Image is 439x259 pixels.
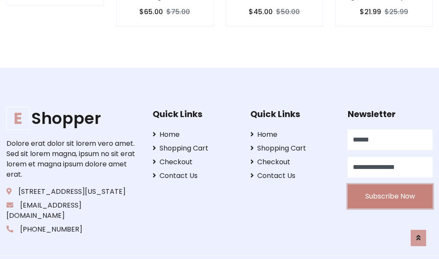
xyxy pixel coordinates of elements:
a: Home [250,129,335,140]
p: [PHONE_NUMBER] [6,224,139,235]
a: EShopper [6,109,139,128]
a: Shopping Cart [250,143,335,154]
del: $75.00 [166,7,190,17]
a: Checkout [250,157,335,167]
a: Contact Us [250,171,335,181]
p: Dolore erat dolor sit lorem vero amet. Sed sit lorem magna, ipsum no sit erat lorem et magna ipsu... [6,139,139,180]
del: $25.99 [385,7,408,17]
a: Contact Us [153,171,238,181]
a: Checkout [153,157,238,167]
a: Shopping Cart [153,143,238,154]
a: Home [153,129,238,140]
h5: Quick Links [153,109,238,119]
h6: $21.99 [360,8,381,16]
span: E [6,107,30,130]
button: Subscribe Now [348,184,433,208]
p: [EMAIL_ADDRESS][DOMAIN_NAME] [6,200,139,221]
h5: Newsletter [348,109,433,119]
h6: $65.00 [139,8,163,16]
h5: Quick Links [250,109,335,119]
p: [STREET_ADDRESS][US_STATE] [6,187,139,197]
h1: Shopper [6,109,139,128]
del: $50.00 [276,7,300,17]
h6: $45.00 [249,8,273,16]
